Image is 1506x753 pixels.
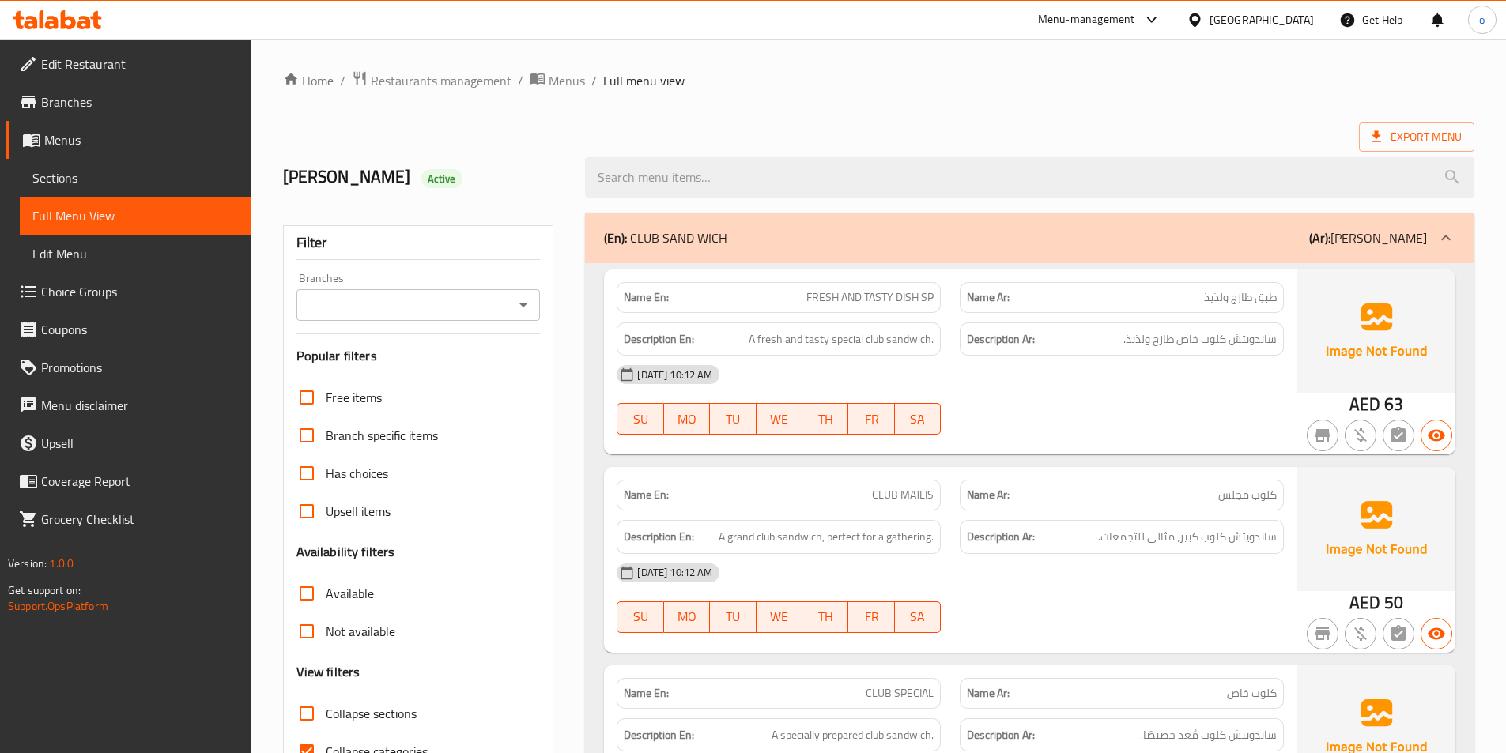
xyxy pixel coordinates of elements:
[549,71,585,90] span: Menus
[1359,122,1474,152] span: Export Menu
[32,168,239,187] span: Sections
[624,408,657,431] span: SU
[1210,11,1314,28] div: [GEOGRAPHIC_DATA]
[664,403,710,435] button: MO
[1421,420,1452,451] button: Available
[749,329,934,349] span: A fresh and tasty special club sandwich.
[20,159,251,197] a: Sections
[41,320,239,339] span: Coupons
[806,289,934,306] span: FRESH AND TASTY DISH SP
[967,487,1010,503] strong: Name Ar:
[283,71,334,90] a: Home
[624,289,669,306] strong: Name En:
[617,403,663,435] button: SU
[326,464,388,483] span: Has choices
[1227,685,1277,702] span: كلوب خاص
[603,71,685,90] span: Full menu view
[1309,228,1427,247] p: [PERSON_NAME]
[670,408,704,431] span: MO
[866,685,934,702] span: CLUB SPECIAL
[1307,420,1338,451] button: Not branch specific item
[624,329,694,349] strong: Description En:
[6,45,251,83] a: Edit Restaurant
[326,388,382,407] span: Free items
[41,92,239,111] span: Branches
[901,408,934,431] span: SA
[1218,487,1277,503] span: كلوب مجلس
[352,70,511,91] a: Restaurants management
[1383,420,1414,451] button: Not has choices
[1307,618,1338,649] button: Not branch specific item
[296,543,395,561] h3: Availability filters
[1383,618,1414,649] button: Not has choices
[855,408,888,431] span: FR
[624,527,694,547] strong: Description En:
[855,605,888,628] span: FR
[1421,618,1452,649] button: Available
[1384,587,1403,618] span: 50
[848,403,894,435] button: FR
[809,605,842,628] span: TH
[901,605,934,628] span: SA
[32,244,239,263] span: Edit Menu
[1345,420,1376,451] button: Purchased item
[848,601,894,633] button: FR
[624,487,669,503] strong: Name En:
[6,386,251,424] a: Menu disclaimer
[20,197,251,235] a: Full Menu View
[591,71,597,90] li: /
[1309,226,1330,250] b: (Ar):
[809,408,842,431] span: TH
[326,704,417,723] span: Collapse sections
[585,157,1474,198] input: search
[326,584,374,603] span: Available
[1349,389,1380,420] span: AED
[624,685,669,702] strong: Name En:
[1372,127,1462,147] span: Export Menu
[326,502,391,521] span: Upsell items
[6,348,251,386] a: Promotions
[6,83,251,121] a: Branches
[664,601,710,633] button: MO
[716,605,749,628] span: TU
[371,71,511,90] span: Restaurants management
[6,462,251,500] a: Coverage Report
[296,663,360,681] h3: View filters
[624,725,694,745] strong: Description En:
[1297,269,1455,393] img: Ae5nvW7+0k+MAAAAAElFTkSuQmCC
[6,273,251,311] a: Choice Groups
[802,403,848,435] button: TH
[6,500,251,538] a: Grocery Checklist
[716,408,749,431] span: TU
[32,206,239,225] span: Full Menu View
[44,130,239,149] span: Menus
[421,171,462,186] span: Active
[772,725,934,745] span: A specially prepared club sandwich.
[895,403,941,435] button: SA
[41,55,239,73] span: Edit Restaurant
[283,165,567,189] h2: [PERSON_NAME]
[631,565,719,580] span: [DATE] 10:12 AM
[967,725,1035,745] strong: Description Ar:
[1345,618,1376,649] button: Purchased item
[585,213,1474,263] div: (En): CLUB SAND WICH(Ar):[PERSON_NAME]
[763,408,796,431] span: WE
[719,527,934,547] span: A grand club sandwich, perfect for a gathering.
[872,487,934,503] span: CLUB MAJLIS
[1384,389,1403,420] span: 63
[6,311,251,348] a: Coupons
[41,510,239,529] span: Grocery Checklist
[41,358,239,377] span: Promotions
[6,121,251,159] a: Menus
[20,235,251,273] a: Edit Menu
[518,71,523,90] li: /
[8,553,47,574] span: Version:
[340,71,345,90] li: /
[895,601,941,633] button: SA
[1349,587,1380,618] span: AED
[1204,289,1277,306] span: طبق طازج ولذيذ
[1038,10,1135,29] div: Menu-management
[710,403,756,435] button: TU
[670,605,704,628] span: MO
[41,434,239,453] span: Upsell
